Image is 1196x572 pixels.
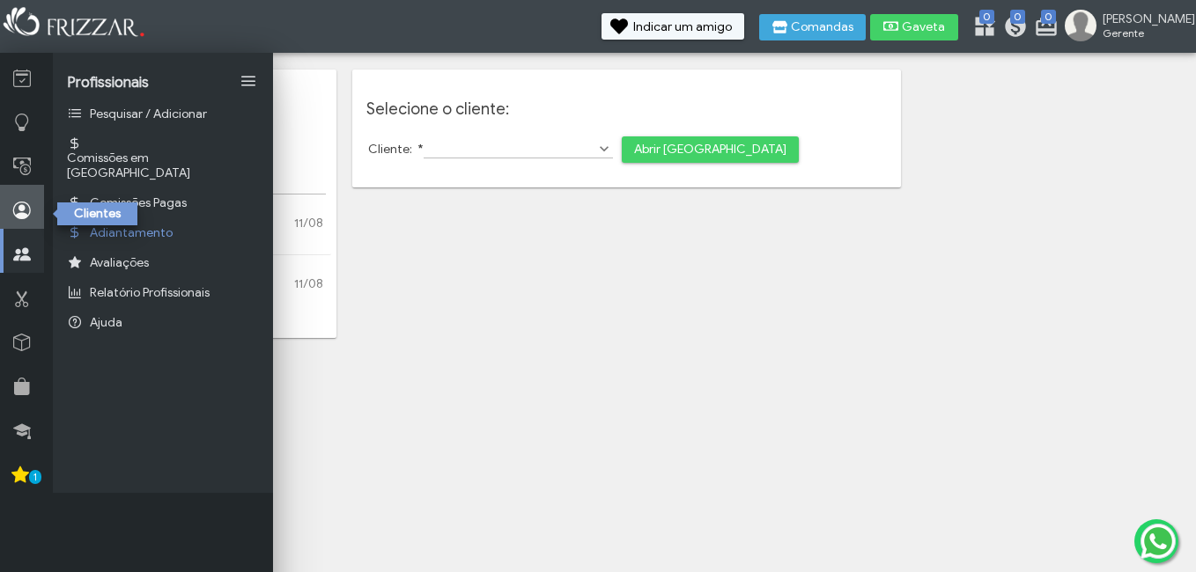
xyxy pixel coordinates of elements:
[90,315,122,330] span: Ajuda
[53,307,273,337] a: Ajuda
[90,195,187,210] span: Comissões Pagas
[90,285,210,300] span: Relatório Profissionais
[759,14,866,40] button: Comandas
[368,142,424,157] label: Cliente:
[90,255,149,270] span: Avaliações
[1103,11,1182,26] span: [PERSON_NAME]
[1010,10,1025,24] span: 0
[633,21,732,33] span: Indicar um amigo
[53,217,273,247] a: Adiantamento
[67,74,149,92] span: Profissionais
[90,225,173,240] span: Adiantamento
[53,247,273,277] a: Avaliações
[53,277,273,307] a: Relatório Profissionais
[294,216,323,231] span: 11/08
[979,10,994,24] span: 0
[791,21,853,33] span: Comandas
[595,140,613,158] button: Show Options
[870,14,958,40] button: Gaveta
[1034,14,1052,42] a: 0
[29,470,41,484] span: 1
[902,21,946,33] span: Gaveta
[57,202,137,225] div: Clientes
[53,99,273,128] a: Pesquisar / Adicionar
[634,136,786,163] span: Abrir [GEOGRAPHIC_DATA]
[602,13,744,40] button: Indicar um amigo
[53,187,273,217] a: Comissões Pagas
[622,136,799,163] button: Abrir [GEOGRAPHIC_DATA]
[294,276,323,291] span: 11/08
[53,128,273,187] a: Comissões em [GEOGRAPHIC_DATA]
[1137,520,1179,562] img: whatsapp.png
[1065,10,1187,45] a: [PERSON_NAME] Gerente
[1103,26,1182,40] span: Gerente
[972,14,990,42] a: 0
[67,150,259,180] span: Comissões em [GEOGRAPHIC_DATA]
[1003,14,1021,42] a: 0
[90,106,207,121] span: Pesquisar / Adicionar
[366,99,886,119] h3: Selecione o cliente:
[1041,10,1056,24] span: 0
